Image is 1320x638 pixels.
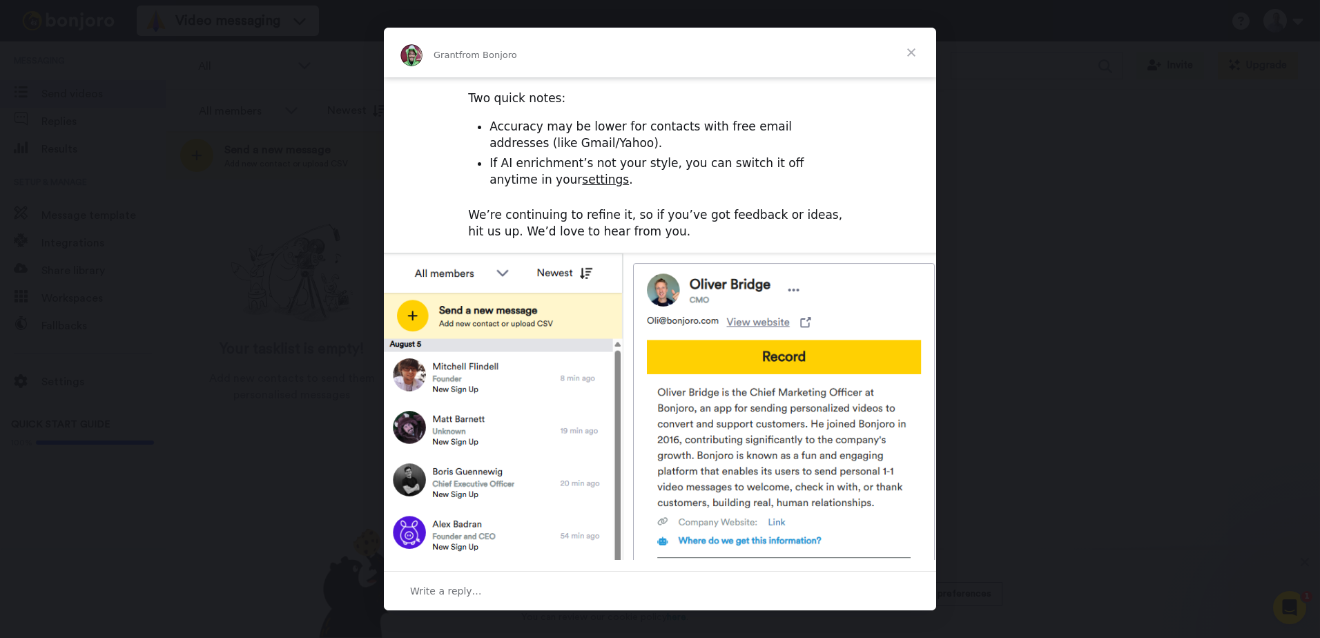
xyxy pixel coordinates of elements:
[582,173,629,186] a: settings
[400,44,423,66] img: Profile image for Grant
[489,155,852,188] li: If AI enrichment’s not your style, you can switch it off anytime in your .
[459,50,517,60] span: from Bonjoro
[468,207,852,240] div: We’re continuing to refine it, so if you’ve got feedback or ideas, hit us up. We’d love to hear f...
[384,571,936,610] div: Open conversation and reply
[468,90,852,107] div: Two quick notes:
[489,119,852,152] li: Accuracy may be lower for contacts with free email addresses (like Gmail/Yahoo).
[434,50,459,60] span: Grant
[410,582,482,600] span: Write a reply…
[886,28,936,77] span: Close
